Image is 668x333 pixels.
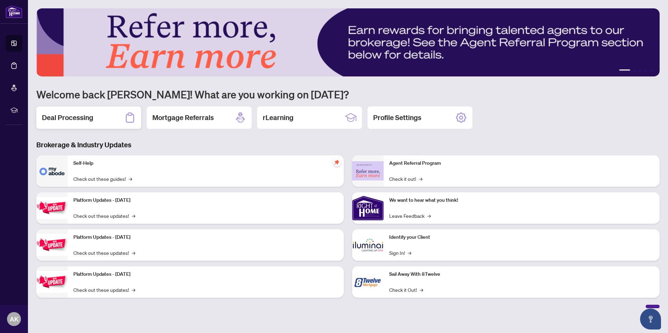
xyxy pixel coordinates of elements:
button: 1 [619,69,630,72]
span: → [427,212,431,220]
a: Check it Out!→ [389,286,423,294]
button: 5 [650,69,653,72]
span: AK [10,314,19,324]
span: → [132,249,135,257]
span: pushpin [333,158,341,166]
span: → [129,175,132,183]
button: 4 [644,69,647,72]
span: → [408,249,411,257]
span: → [419,175,422,183]
a: Check out these updates!→ [73,212,135,220]
p: Platform Updates - [DATE] [73,271,338,278]
img: Platform Updates - July 21, 2025 [36,197,68,219]
p: We want to hear what you think! [389,197,654,204]
span: → [420,286,423,294]
h2: rLearning [263,113,293,123]
img: We want to hear what you think! [352,192,384,224]
h1: Welcome back [PERSON_NAME]! What are you working on [DATE]? [36,88,660,101]
button: Open asap [640,309,661,330]
a: Sign In!→ [389,249,411,257]
p: Platform Updates - [DATE] [73,234,338,241]
button: 2 [633,69,636,72]
p: Sail Away With 8Twelve [389,271,654,278]
img: Sail Away With 8Twelve [352,266,384,298]
p: Self-Help [73,160,338,167]
h2: Mortgage Referrals [152,113,214,123]
a: Check out these updates!→ [73,286,135,294]
img: Slide 0 [36,8,660,76]
a: Check out these guides!→ [73,175,132,183]
a: Check it out!→ [389,175,422,183]
img: Identify your Client [352,229,384,261]
img: Self-Help [36,155,68,187]
h3: Brokerage & Industry Updates [36,140,660,150]
span: → [132,212,135,220]
img: logo [6,5,22,18]
a: Check out these updates!→ [73,249,135,257]
p: Identify your Client [389,234,654,241]
h2: Profile Settings [373,113,421,123]
button: 3 [639,69,641,72]
h2: Deal Processing [42,113,93,123]
a: Leave Feedback→ [389,212,431,220]
p: Agent Referral Program [389,160,654,167]
img: Agent Referral Program [352,161,384,180]
img: Platform Updates - June 23, 2025 [36,271,68,293]
p: Platform Updates - [DATE] [73,197,338,204]
span: → [132,286,135,294]
img: Platform Updates - July 8, 2025 [36,234,68,256]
